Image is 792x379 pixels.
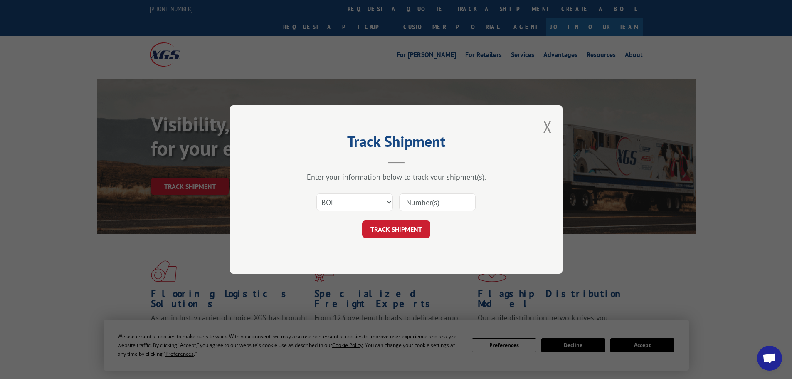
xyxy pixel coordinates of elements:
input: Number(s) [399,193,476,211]
button: TRACK SHIPMENT [362,220,430,238]
div: Enter your information below to track your shipment(s). [271,172,521,182]
h2: Track Shipment [271,136,521,151]
button: Close modal [543,116,552,138]
div: Open chat [757,346,782,371]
